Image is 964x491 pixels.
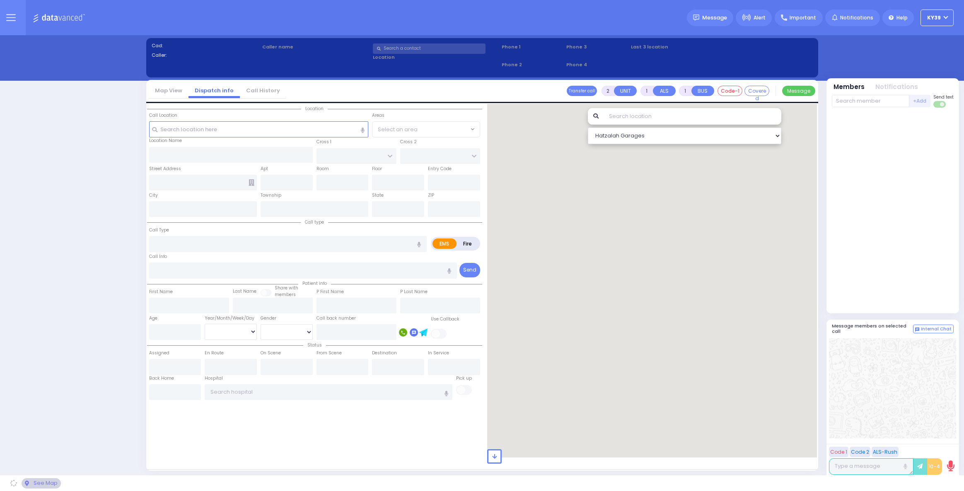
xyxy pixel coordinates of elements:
label: Destination [372,350,397,356]
label: Caller: [152,52,259,59]
button: Notifications [875,82,918,92]
button: Transfer call [567,86,597,96]
a: Map View [149,87,188,94]
span: Notifications [840,14,873,22]
span: Important [790,14,816,22]
span: KY39 [927,14,941,22]
span: Location [301,106,328,112]
input: Search a contact [373,43,486,54]
span: Select an area [378,125,418,134]
button: Members [834,82,865,92]
label: EMS [432,238,457,249]
button: ALS [653,86,676,96]
button: Code-1 [718,86,742,96]
label: Room [317,166,329,172]
input: Search hospital [205,384,452,400]
span: Patient info [298,280,331,286]
label: Hospital [205,375,223,382]
button: Internal Chat [913,325,954,334]
input: Search location here [149,121,369,137]
label: Age [149,315,157,322]
img: Logo [33,12,88,23]
button: Code 2 [850,447,870,457]
label: Use Callback [431,316,459,323]
label: Areas [372,112,384,119]
button: Code 1 [829,447,848,457]
button: Message [782,86,815,96]
img: message.svg [693,14,699,21]
input: Search member [832,95,909,107]
label: On Scene [261,350,281,356]
img: comment-alt.png [915,327,919,332]
label: Last Name [233,288,256,295]
label: Back Home [149,375,174,382]
span: Alert [754,14,766,22]
label: Gender [261,315,276,322]
button: Covered [744,86,769,96]
span: Phone 1 [502,43,563,51]
label: Cross 2 [400,139,417,145]
label: Street Address [149,166,181,172]
label: Call Location [149,112,177,119]
input: Search location [604,108,781,125]
small: Share with [275,285,298,291]
label: Entry Code [428,166,452,172]
label: En Route [205,350,224,356]
label: ZIP [428,192,434,199]
button: KY39 [921,10,954,26]
label: City [149,192,158,199]
label: P Last Name [400,289,428,295]
label: Cad: [152,42,259,49]
span: members [275,291,296,298]
label: First Name [149,289,173,295]
span: Other building occupants [249,179,254,186]
label: Pick up [456,375,472,382]
label: Last 3 location [631,43,722,51]
label: Call Type [149,227,169,233]
label: From Scene [317,350,342,356]
label: P First Name [317,289,344,295]
span: Phone 3 [566,43,628,51]
span: Help [896,14,908,22]
label: Fire [456,238,479,249]
span: Phone 2 [502,61,563,68]
span: Message [702,14,727,22]
div: Year/Month/Week/Day [205,315,257,322]
h5: Message members on selected call [832,323,913,334]
div: See map [22,478,60,489]
label: Apt [261,166,268,172]
label: Floor [372,166,382,172]
label: Turn off text [933,100,947,108]
span: Status [303,342,326,348]
label: Call Info [149,253,167,260]
button: ALS-Rush [872,447,899,457]
label: Township [261,192,281,199]
a: Dispatch info [188,87,240,94]
button: UNIT [614,86,637,96]
span: Phone 4 [566,61,628,68]
label: Location Name [149,137,182,144]
span: Call type [301,219,328,225]
span: Send text [933,94,954,100]
label: Call back number [317,315,356,322]
button: Send [459,263,480,277]
label: Location [373,54,499,61]
span: Internal Chat [921,326,952,332]
a: Call History [240,87,286,94]
label: Caller name [262,43,370,51]
label: Cross 1 [317,139,331,145]
label: State [372,192,384,199]
button: BUS [691,86,714,96]
label: Assigned [149,350,169,356]
label: In Service [428,350,449,356]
